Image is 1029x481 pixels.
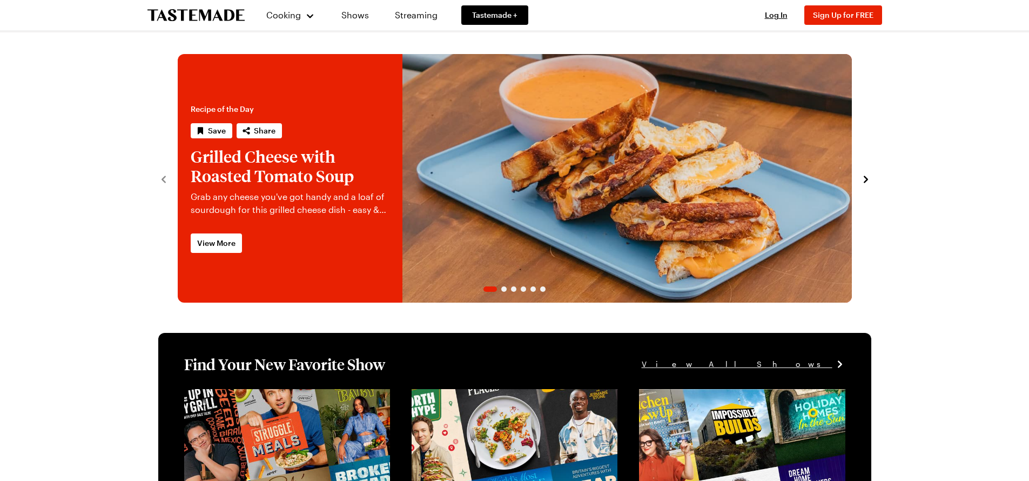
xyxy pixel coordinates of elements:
[197,238,236,249] span: View More
[860,172,871,185] button: navigate to next item
[266,2,315,28] button: Cooking
[804,5,882,25] button: Sign Up for FREE
[461,5,528,25] a: Tastemade +
[540,286,546,292] span: Go to slide 6
[237,123,282,138] button: Share
[254,125,275,136] span: Share
[191,233,242,253] a: View More
[642,358,845,370] a: View All Shows
[521,286,526,292] span: Go to slide 4
[639,390,786,400] a: View full content for [object Object]
[765,10,788,19] span: Log In
[208,125,226,136] span: Save
[266,10,301,20] span: Cooking
[501,286,507,292] span: Go to slide 2
[472,10,517,21] span: Tastemade +
[191,123,232,138] button: Save recipe
[147,9,245,22] a: To Tastemade Home Page
[483,286,497,292] span: Go to slide 1
[755,10,798,21] button: Log In
[412,390,559,400] a: View full content for [object Object]
[813,10,873,19] span: Sign Up for FREE
[184,355,385,374] h1: Find Your New Favorite Show
[511,286,516,292] span: Go to slide 3
[530,286,536,292] span: Go to slide 5
[158,172,169,185] button: navigate to previous item
[178,54,852,303] div: 1 / 6
[184,390,332,400] a: View full content for [object Object]
[642,358,832,370] span: View All Shows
